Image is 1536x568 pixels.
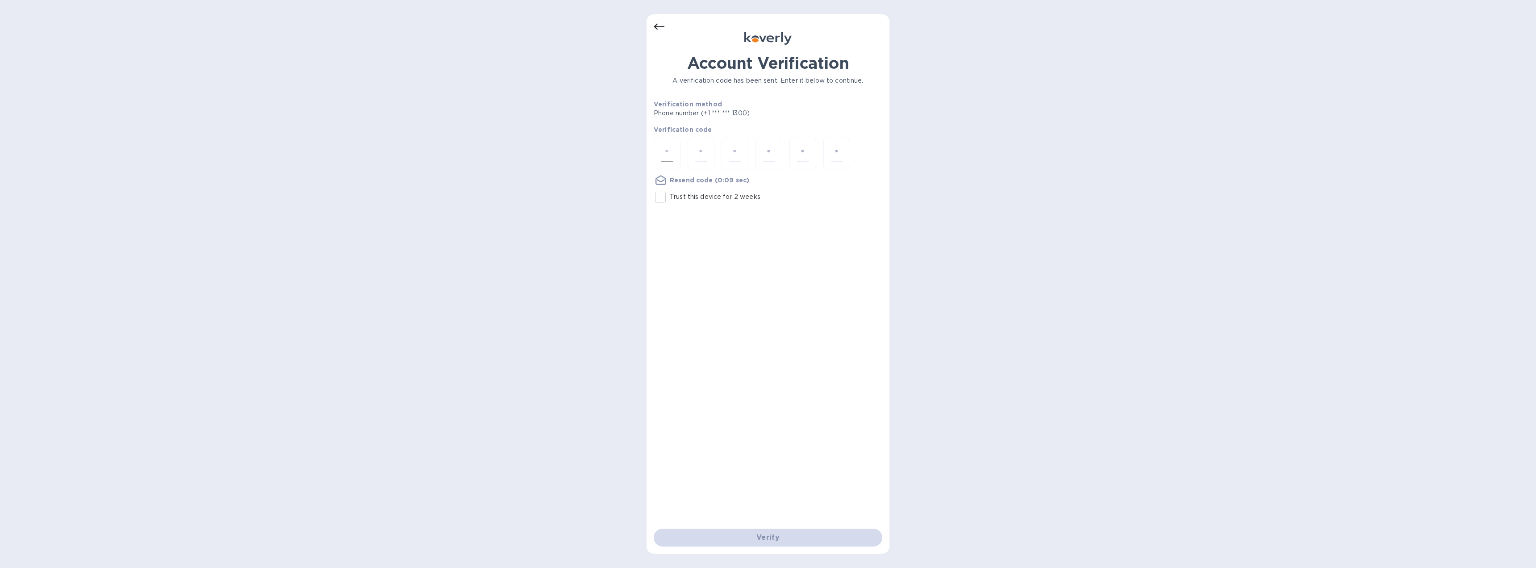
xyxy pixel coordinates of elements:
u: Resend code (0:09 sec) [670,177,749,184]
p: Verification code [654,125,882,134]
h1: Account Verification [654,54,882,72]
p: Phone number (+1 *** *** 1300) [654,109,818,118]
b: Verification method [654,101,722,108]
p: Trust this device for 2 weeks [670,192,760,202]
p: A verification code has been sent. Enter it below to continue. [654,76,882,85]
